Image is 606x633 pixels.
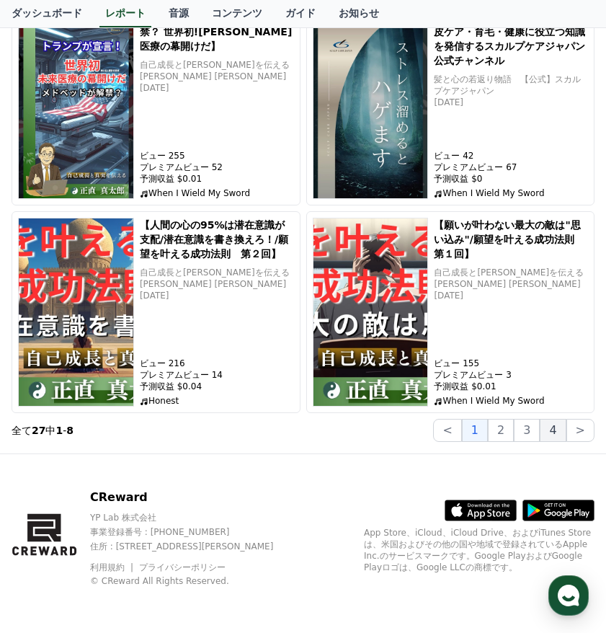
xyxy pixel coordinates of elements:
[140,267,294,290] p: 自己成長と[PERSON_NAME]を伝える [PERSON_NAME] [PERSON_NAME]
[12,211,300,413] button: 【人間の心の95%は潜在意識が支配/潜在意識を書き換えろ！/願望を叶える成功法則 第２回】 【人間の心の95%は潜在意識が支配/潜在意識を書き換えろ！/願望を叶える成功法則 第２回】 自己成長と...
[139,562,226,572] a: プライバシーポリシー
[434,218,588,261] h5: 【願いが叶わない最大の敵は"思い込み"/願望を叶える成功法則 第１回】
[434,395,588,407] p: When I Wield My Sword
[434,150,588,161] p: ビュー 42
[90,541,298,552] p: 住所 : [STREET_ADDRESS][PERSON_NAME]
[488,419,514,442] button: 2
[364,527,594,573] p: App Store、iCloud、iCloud Drive、およびiTunes Storeは、米国およびその他の国や地域で登録されているApple Inc.のサービスマークです。Google P...
[434,267,588,290] p: 自己成長と[PERSON_NAME]を伝える [PERSON_NAME] [PERSON_NAME]
[12,4,300,205] button: 【9/28速報!! メドベッドが解禁？ 世界初!未来医療の幕開けだ】 【9/28速報!! メドベッドが解禁？ 世界初![PERSON_NAME]医療の幕開けだ】 自己成長と[PERSON_NAM...
[434,358,588,369] p: ビュー 155
[140,381,294,392] p: 予測収益 $0.04
[18,10,134,199] img: 【9/28速報!! メドベッドが解禁？ 世界初!未来医療の幕開けだ】
[55,425,63,436] strong: 1
[140,161,294,173] p: プレミアムビュー 52
[140,150,294,161] p: ビュー 255
[90,575,298,587] p: © CReward All Rights Reserved.
[434,369,588,381] p: プレミアムビュー 3
[434,161,588,173] p: プレミアムビュー 67
[462,419,488,442] button: 1
[95,457,186,493] a: チャット
[66,425,73,436] strong: 8
[186,457,277,493] a: 設定
[12,423,73,438] p: 全て 中 -
[37,479,63,490] span: ホーム
[140,187,294,199] p: When I Wield My Sword
[140,358,294,369] p: ビュー 216
[566,419,594,442] button: >
[434,381,588,392] p: 予測収益 $0.01
[433,419,461,442] button: <
[32,425,45,436] strong: 27
[434,10,588,68] h5: 【ストレス溜めるとハゲます】頭皮ケア・育毛・健康に役立つ知識を発信するスカルプケアジャパン公式チャンネル
[18,218,134,407] img: 【人間の心の95%は潜在意識が支配/潜在意識を書き換えろ！/願望を叶える成功法則 第２回】
[140,10,294,53] h5: 【9/28速報!! メドベッドが解禁？ 世界初![PERSON_NAME]医療の幕開けだ】
[140,218,294,261] h5: 【人間の心の95%は潜在意識が支配/潜在意識を書き換えろ！/願望を叶える成功法則 第２回】
[434,97,588,108] p: [DATE]
[140,290,294,301] p: [DATE]
[313,218,429,407] img: 【願いが叶わない最大の敵は"思い込み"/願望を叶える成功法則 第１回】
[313,10,429,199] img: 【ストレス溜めるとハゲます】頭皮ケア・育毛・健康に役立つ知識を発信するスカルプケアジャパン公式チャンネル
[140,59,294,82] p: 自己成長と[PERSON_NAME]を伝える [PERSON_NAME] [PERSON_NAME]
[434,173,588,185] p: 予測収益 $0
[514,419,540,442] button: 3
[434,290,588,301] p: [DATE]
[140,369,294,381] p: プレミアムビュー 14
[434,187,588,199] p: When I Wield My Sword
[540,419,566,442] button: 4
[123,479,158,491] span: チャット
[140,173,294,185] p: 予測収益 $0.01
[140,82,294,94] p: [DATE]
[90,489,298,506] p: CReward
[306,4,595,205] button: 【ストレス溜めるとハゲます】頭皮ケア・育毛・健康に役立つ知識を発信するスカルプケアジャパン公式チャンネル 【ストレス溜めるとハゲます】頭皮ケア・育毛・健康に役立つ知識を発信するスカルプケアジャパ...
[90,512,298,523] p: YP Lab 株式会社
[90,562,135,572] a: 利用規約
[223,479,240,490] span: 設定
[434,74,588,97] p: 髪と心の若返り物語 【公式】スカルプケアジャパン
[306,211,595,413] button: 【願いが叶わない最大の敵は"思い込み"/願望を叶える成功法則 第１回】 【願いが叶わない最大の敵は"思い込み"/願望を叶える成功法則 第１回】 自己成長と[PERSON_NAME]を伝える [P...
[4,457,95,493] a: ホーム
[90,526,298,538] p: 事業登録番号 : [PHONE_NUMBER]
[140,395,294,407] p: Honest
